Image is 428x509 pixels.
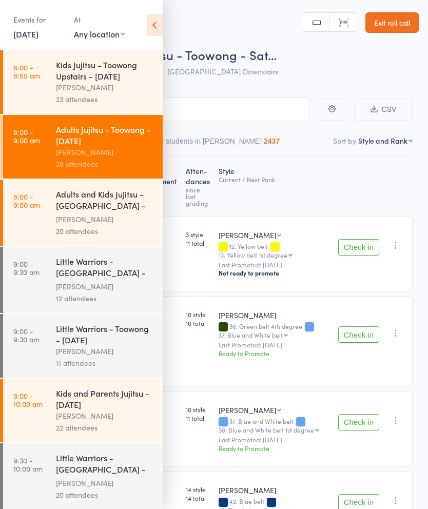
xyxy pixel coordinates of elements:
[56,93,154,105] div: 23 attendees
[186,239,210,247] span: 11 total
[219,485,329,495] div: [PERSON_NAME]
[186,414,210,422] span: 11 total
[101,46,277,63] span: Adults Jujitsu - Toowong - Sat…
[13,128,40,144] time: 8:00 - 9:00 am
[56,345,154,357] div: [PERSON_NAME]
[56,158,154,170] div: 28 attendees
[74,28,125,40] div: Any location
[3,115,163,179] a: 8:00 -9:00 amAdults Jujitsu - Toowong - [DATE][PERSON_NAME]28 attendees
[215,161,334,211] div: Style
[219,243,329,258] div: 12. Yellow belt
[56,225,154,237] div: 20 attendees
[74,11,125,28] div: At
[56,59,154,82] div: Kids Jujitsu - Toowong Upstairs - [DATE]
[186,230,210,239] span: 3 style
[56,489,154,501] div: 20 attendees
[186,494,210,502] span: 14 total
[219,323,329,338] div: 36. Green belt 4th degree
[56,452,154,477] div: Little Warriors - [GEOGRAPHIC_DATA] - [DATE]
[219,331,283,338] div: 37. Blue and White belt
[56,256,154,281] div: Little Warriors - [GEOGRAPHIC_DATA] - [DATE]
[186,319,210,327] span: 10 total
[146,132,280,155] button: Other students in [PERSON_NAME]2437
[56,213,154,225] div: [PERSON_NAME]
[338,414,379,430] button: Check in
[56,323,154,345] div: Little Warriors - Toowong - [DATE]
[56,82,154,93] div: [PERSON_NAME]
[219,230,276,240] div: [PERSON_NAME]
[219,436,329,443] small: Last Promoted: [DATE]
[56,146,154,158] div: [PERSON_NAME]
[354,99,413,121] button: CSV
[13,63,40,80] time: 8:00 - 8:55 am
[13,192,40,209] time: 8:00 - 9:00 am
[219,405,276,415] div: [PERSON_NAME]
[13,391,43,408] time: 9:00 - 10:00 am
[186,310,210,319] span: 10 style
[338,326,379,343] button: Check in
[56,281,154,292] div: [PERSON_NAME]
[182,161,215,211] div: Atten­dances
[219,310,329,320] div: [PERSON_NAME]
[186,485,210,494] span: 14 style
[338,239,379,256] button: Check in
[13,327,40,343] time: 9:00 - 9:30 am
[186,186,210,206] div: since last grading
[219,426,314,433] div: 38. Blue and White belt 1st degree
[219,444,329,453] div: Ready to Promote
[13,456,43,473] time: 9:30 - 10:00 am
[3,180,163,246] a: 8:00 -9:00 amAdults and Kids Jujitsu - [GEOGRAPHIC_DATA] - [GEOGRAPHIC_DATA]...[PERSON_NAME]20 at...
[56,410,154,422] div: [PERSON_NAME]
[219,261,329,268] small: Last Promoted: [DATE]
[167,66,278,76] span: [GEOGRAPHIC_DATA] Downstairs
[56,477,154,489] div: [PERSON_NAME]
[56,422,154,434] div: 22 attendees
[56,357,154,369] div: 11 attendees
[219,418,329,433] div: 37. Blue and White belt
[13,260,40,276] time: 9:00 - 9:30 am
[219,269,329,277] div: Not ready to promote
[186,405,210,414] span: 10 style
[56,387,154,410] div: Kids and Parents Jujitsu - [DATE]
[219,349,329,358] div: Ready to Promote
[13,11,64,28] div: Events for
[3,314,163,378] a: 9:00 -9:30 amLittle Warriors - Toowong - [DATE][PERSON_NAME]11 attendees
[264,137,280,145] div: 2437
[365,12,419,33] a: Exit roll call
[13,28,38,40] a: [DATE]
[219,176,329,183] div: Current / Next Rank
[56,188,154,213] div: Adults and Kids Jujitsu - [GEOGRAPHIC_DATA] - [GEOGRAPHIC_DATA]...
[358,135,407,146] div: Style and Rank
[56,292,154,304] div: 12 attendees
[219,341,329,348] small: Last Promoted: [DATE]
[3,247,163,313] a: 9:00 -9:30 amLittle Warriors - [GEOGRAPHIC_DATA] - [DATE][PERSON_NAME]12 attendees
[3,50,163,114] a: 8:00 -8:55 amKids Jujitsu - Toowong Upstairs - [DATE][PERSON_NAME]23 attendees
[3,379,163,442] a: 9:00 -10:00 amKids and Parents Jujitsu - [DATE][PERSON_NAME]22 attendees
[333,135,356,146] label: Sort by
[219,251,287,258] div: 13. Yellow belt 1st degree
[56,124,154,146] div: Adults Jujitsu - Toowong - [DATE]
